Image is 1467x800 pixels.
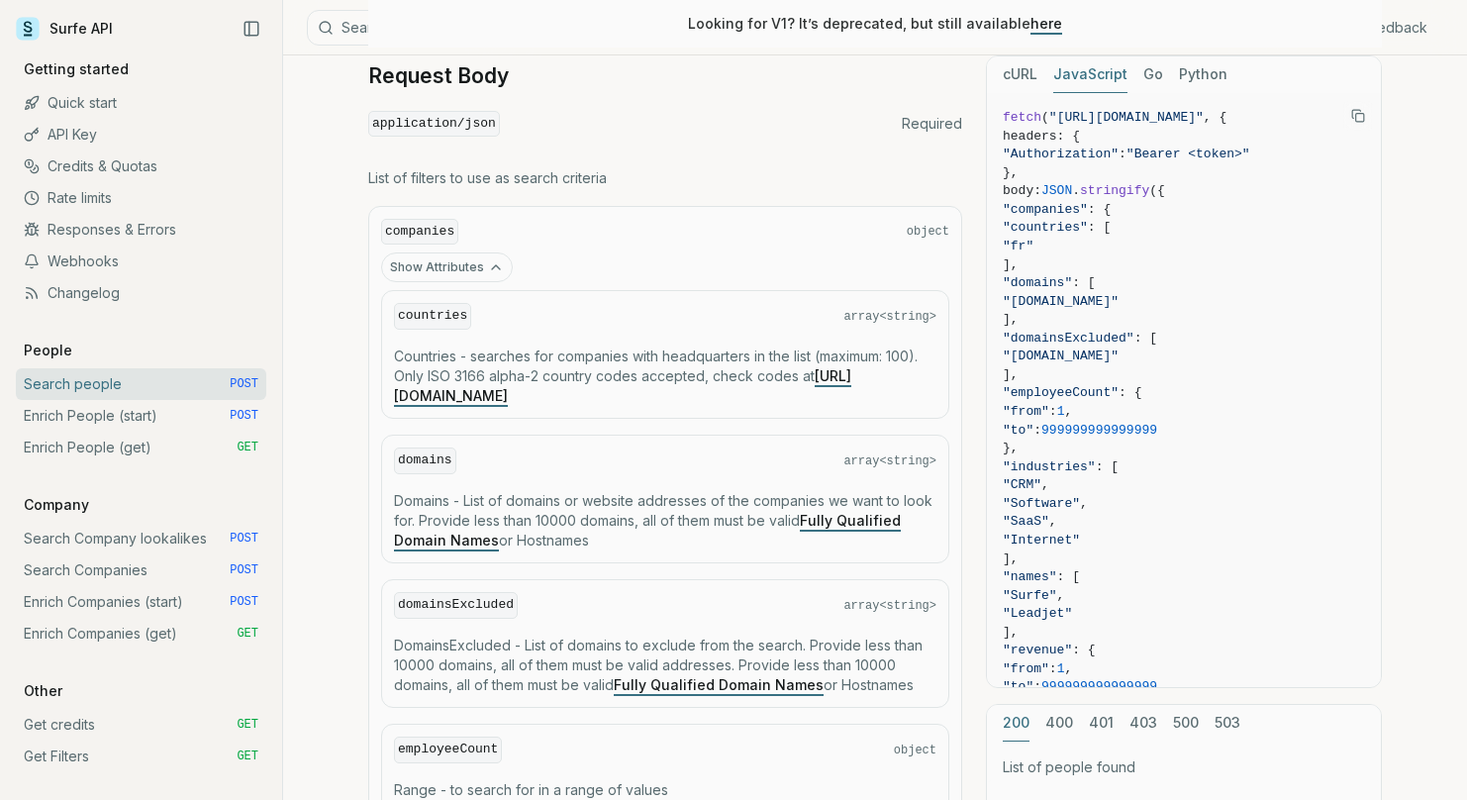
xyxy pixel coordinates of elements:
[1003,239,1033,253] span: "fr"
[16,495,97,515] p: Company
[16,586,266,618] a: Enrich Companies (start) POST
[1003,459,1096,474] span: "industries"
[230,562,258,578] span: POST
[16,618,266,650] a: Enrich Companies (get) GET
[1119,147,1126,161] span: :
[1064,404,1072,419] span: ,
[1080,183,1149,198] span: stringify
[394,592,518,619] code: domainsExcluded
[237,626,258,642] span: GET
[1119,385,1141,400] span: : {
[1088,202,1111,217] span: : {
[230,594,258,610] span: POST
[394,448,456,474] code: domains
[1003,588,1057,603] span: "Surfe"
[1343,101,1373,131] button: Copy Text
[16,59,137,79] p: Getting started
[237,749,258,764] span: GET
[394,303,471,330] code: countries
[1003,294,1119,309] span: "[DOMAIN_NAME]"
[1003,367,1019,382] span: ],
[16,246,266,277] a: Webhooks
[1003,606,1072,621] span: "Leadjet"
[230,376,258,392] span: POST
[843,309,936,325] span: array<string>
[1003,257,1019,272] span: ],
[16,341,80,360] p: People
[1041,183,1072,198] span: JSON
[1003,385,1119,400] span: "employeeCount"
[368,62,509,90] a: Request Body
[16,400,266,432] a: Enrich People (start) POST
[16,14,113,44] a: Surfe API
[1041,423,1157,438] span: 999999999999999
[1003,129,1080,144] span: headers: {
[307,10,802,46] button: Search⌘K
[368,168,962,188] p: List of filters to use as search criteria
[1089,705,1114,742] button: 401
[1143,56,1163,93] button: Go
[16,432,266,463] a: Enrich People (get) GET
[16,87,266,119] a: Quick start
[1129,705,1157,742] button: 403
[902,114,962,134] span: Required
[1057,588,1065,603] span: ,
[1003,679,1033,694] span: "to"
[16,150,266,182] a: Credits & Quotas
[1049,661,1057,676] span: :
[237,440,258,455] span: GET
[1003,349,1119,363] span: "[DOMAIN_NAME]"
[1049,110,1204,125] span: "[URL][DOMAIN_NAME]"
[1072,183,1080,198] span: .
[381,219,458,246] code: companies
[1045,705,1073,742] button: 400
[368,111,500,138] code: application/json
[1003,625,1019,640] span: ],
[1003,569,1057,584] span: "names"
[230,408,258,424] span: POST
[907,224,949,240] span: object
[1003,423,1033,438] span: "to"
[1088,220,1111,235] span: : [
[1053,56,1127,93] button: JavaScript
[1003,661,1049,676] span: "from"
[1057,404,1065,419] span: 1
[230,531,258,547] span: POST
[614,676,824,693] a: Fully Qualified Domain Names
[16,182,266,214] a: Rate limits
[1215,705,1240,742] button: 503
[1173,705,1199,742] button: 500
[1003,551,1019,566] span: ],
[16,709,266,741] a: Get credits GET
[1134,331,1157,346] span: : [
[16,554,266,586] a: Search Companies POST
[1179,56,1227,93] button: Python
[16,214,266,246] a: Responses & Errors
[394,491,936,550] p: Domains - List of domains or website addresses of the companies we want to look for. Provide less...
[1072,643,1095,657] span: : {
[237,717,258,733] span: GET
[843,598,936,614] span: array<string>
[237,14,266,44] button: Collapse Sidebar
[1064,661,1072,676] span: ,
[1003,404,1049,419] span: "from"
[394,780,936,800] p: Range - to search for in a range of values
[1049,404,1057,419] span: :
[1003,705,1029,742] button: 200
[1126,147,1250,161] span: "Bearer <token>"
[1033,679,1041,694] span: :
[1096,459,1119,474] span: : [
[1030,15,1062,32] a: here
[688,14,1062,34] p: Looking for V1? It’s deprecated, but still available
[1204,110,1226,125] span: , {
[16,119,266,150] a: API Key
[394,737,502,763] code: employeeCount
[381,252,513,282] button: Show Attributes
[394,347,936,406] p: Countries - searches for companies with headquarters in the list (maximum: 100). Only ISO 3166 al...
[16,277,266,309] a: Changelog
[894,743,936,758] span: object
[1003,147,1119,161] span: "Authorization"
[1072,275,1095,290] span: : [
[16,681,70,701] p: Other
[1003,183,1041,198] span: body:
